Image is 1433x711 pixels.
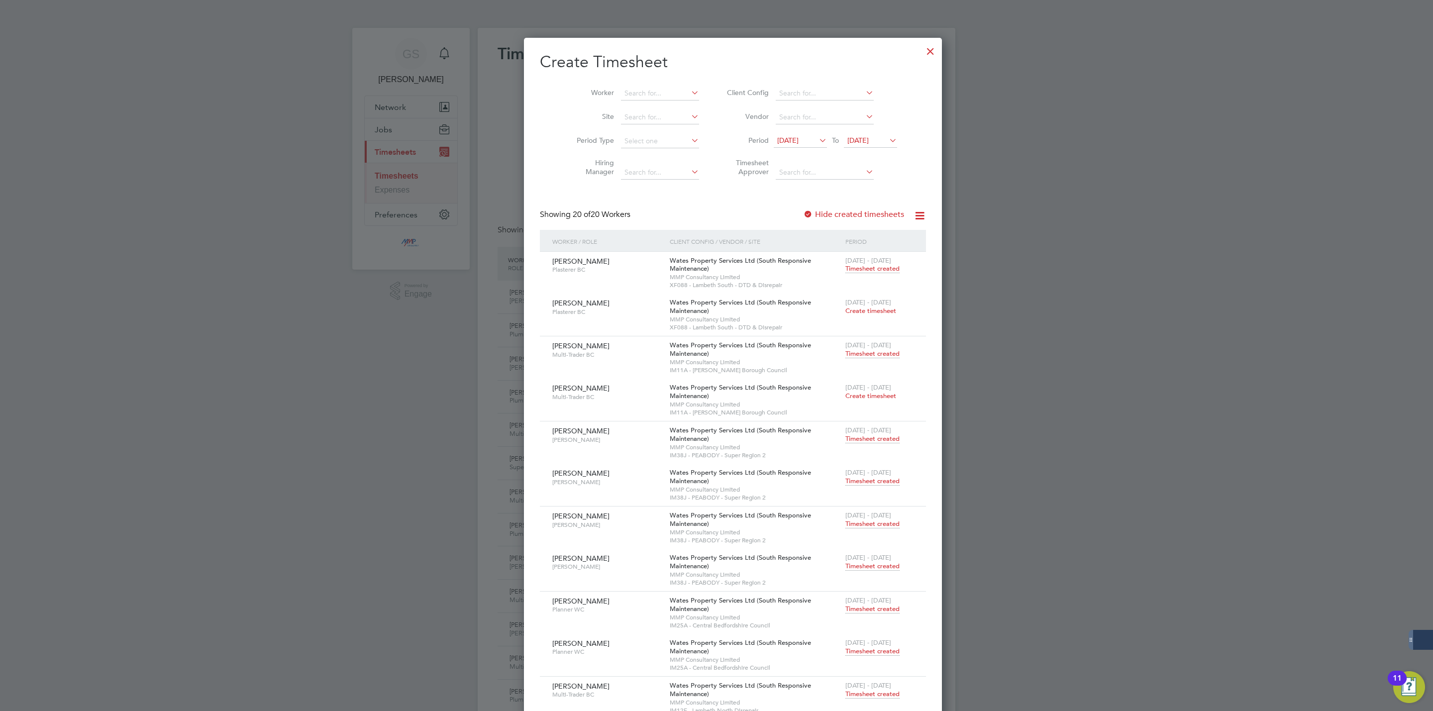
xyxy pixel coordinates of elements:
[670,256,811,273] span: Wates Property Services Ltd (South Responsive Maintenance)
[569,158,614,176] label: Hiring Manager
[552,384,610,393] span: [PERSON_NAME]
[552,691,662,699] span: Multi-Trader BC
[552,308,662,316] span: Plasterer BC
[552,563,662,571] span: [PERSON_NAME]
[777,136,799,145] span: [DATE]
[845,306,896,315] span: Create timesheet
[670,281,840,289] span: XF088 - Lambeth South - DTD & Disrepair
[552,511,610,520] span: [PERSON_NAME]
[621,134,699,148] input: Select one
[845,553,891,562] span: [DATE] - [DATE]
[670,571,840,579] span: MMP Consultancy Limited
[552,266,662,274] span: Plasterer BC
[621,110,699,124] input: Search for...
[1393,671,1425,703] button: Open Resource Center, 11 new notifications
[573,209,591,219] span: 20 of
[776,166,874,180] input: Search for...
[670,494,840,502] span: IM38J - PEABODY - Super Region 2
[552,469,610,478] span: [PERSON_NAME]
[670,579,840,587] span: IM38J - PEABODY - Super Region 2
[552,341,610,350] span: [PERSON_NAME]
[552,648,662,656] span: Planner WC
[552,597,610,606] span: [PERSON_NAME]
[552,426,610,435] span: [PERSON_NAME]
[670,553,811,570] span: Wates Property Services Ltd (South Responsive Maintenance)
[724,136,769,145] label: Period
[670,366,840,374] span: IM11A - [PERSON_NAME] Borough Council
[569,136,614,145] label: Period Type
[845,638,891,647] span: [DATE] - [DATE]
[670,383,811,400] span: Wates Property Services Ltd (South Responsive Maintenance)
[845,477,900,486] span: Timesheet created
[552,682,610,691] span: [PERSON_NAME]
[845,519,900,528] span: Timesheet created
[847,136,869,145] span: [DATE]
[552,436,662,444] span: [PERSON_NAME]
[670,638,811,655] span: Wates Property Services Ltd (South Responsive Maintenance)
[552,606,662,613] span: Planner WC
[667,230,843,253] div: Client Config / Vendor / Site
[621,87,699,101] input: Search for...
[552,478,662,486] span: [PERSON_NAME]
[845,596,891,605] span: [DATE] - [DATE]
[845,562,900,571] span: Timesheet created
[845,392,896,400] span: Create timesheet
[670,596,811,613] span: Wates Property Services Ltd (South Responsive Maintenance)
[724,158,769,176] label: Timesheet Approver
[803,209,904,219] label: Hide created timesheets
[621,166,699,180] input: Search for...
[540,209,632,220] div: Showing
[670,699,840,707] span: MMP Consultancy Limited
[573,209,630,219] span: 20 Workers
[845,605,900,613] span: Timesheet created
[845,256,891,265] span: [DATE] - [DATE]
[552,521,662,529] span: [PERSON_NAME]
[670,486,840,494] span: MMP Consultancy Limited
[670,426,811,443] span: Wates Property Services Ltd (South Responsive Maintenance)
[845,298,891,306] span: [DATE] - [DATE]
[552,554,610,563] span: [PERSON_NAME]
[670,511,811,528] span: Wates Property Services Ltd (South Responsive Maintenance)
[670,443,840,451] span: MMP Consultancy Limited
[552,639,610,648] span: [PERSON_NAME]
[845,690,900,699] span: Timesheet created
[670,664,840,672] span: IM25A - Central Bedfordshire Council
[552,299,610,307] span: [PERSON_NAME]
[845,341,891,349] span: [DATE] - [DATE]
[670,358,840,366] span: MMP Consultancy Limited
[569,88,614,97] label: Worker
[670,298,811,315] span: Wates Property Services Ltd (South Responsive Maintenance)
[670,528,840,536] span: MMP Consultancy Limited
[670,536,840,544] span: IM38J - PEABODY - Super Region 2
[724,112,769,121] label: Vendor
[1393,678,1402,691] div: 11
[670,341,811,358] span: Wates Property Services Ltd (South Responsive Maintenance)
[845,681,891,690] span: [DATE] - [DATE]
[845,349,900,358] span: Timesheet created
[670,468,811,485] span: Wates Property Services Ltd (South Responsive Maintenance)
[670,323,840,331] span: XF088 - Lambeth South - DTD & Disrepair
[670,315,840,323] span: MMP Consultancy Limited
[845,383,891,392] span: [DATE] - [DATE]
[845,426,891,434] span: [DATE] - [DATE]
[829,134,842,147] span: To
[776,87,874,101] input: Search for...
[843,230,916,253] div: Period
[776,110,874,124] input: Search for...
[552,257,610,266] span: [PERSON_NAME]
[670,273,840,281] span: MMP Consultancy Limited
[670,613,840,621] span: MMP Consultancy Limited
[845,264,900,273] span: Timesheet created
[670,621,840,629] span: IM25A - Central Bedfordshire Council
[540,52,926,73] h2: Create Timesheet
[552,393,662,401] span: Multi-Trader BC
[569,112,614,121] label: Site
[845,468,891,477] span: [DATE] - [DATE]
[724,88,769,97] label: Client Config
[670,681,811,698] span: Wates Property Services Ltd (South Responsive Maintenance)
[670,451,840,459] span: IM38J - PEABODY - Super Region 2
[670,401,840,408] span: MMP Consultancy Limited
[552,351,662,359] span: Multi-Trader BC
[845,511,891,519] span: [DATE] - [DATE]
[670,408,840,416] span: IM11A - [PERSON_NAME] Borough Council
